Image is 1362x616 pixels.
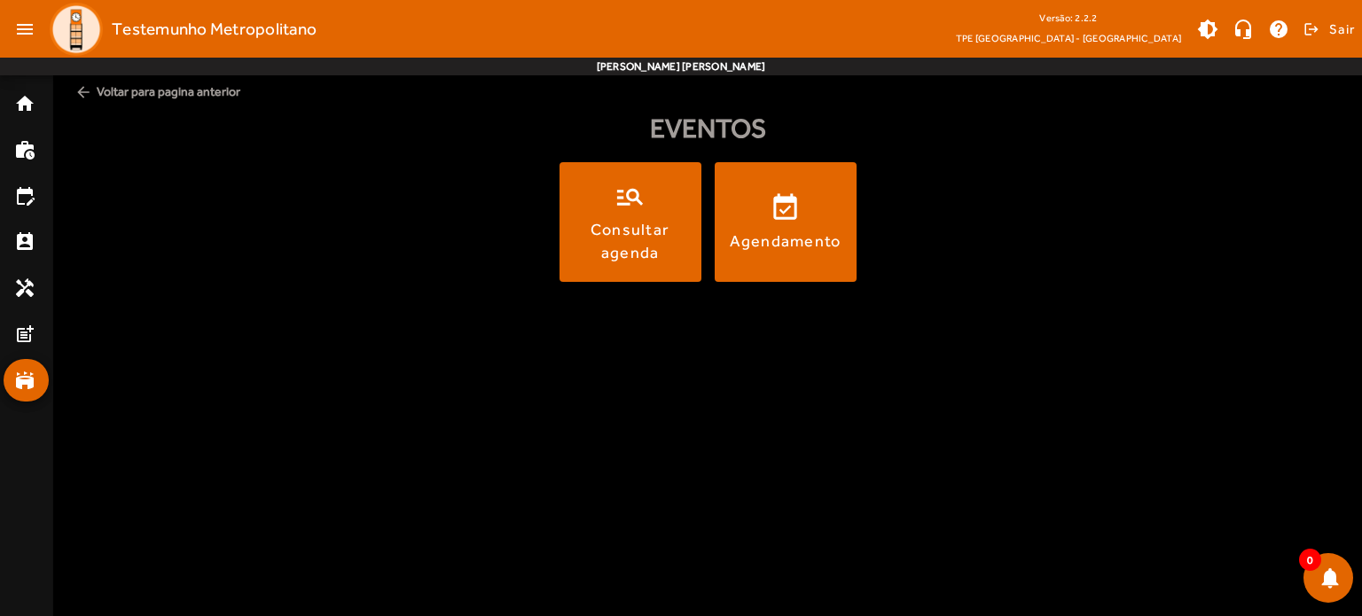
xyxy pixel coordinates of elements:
[715,162,857,282] button: Agendamento
[67,75,1348,108] span: Voltar para pagina anterior
[14,185,35,207] mat-icon: edit_calendar
[112,15,317,43] span: Testemunho Metropolitano
[956,7,1181,29] div: Versão: 2.2.2
[1329,15,1355,43] span: Sair
[560,162,701,282] button: Consultar agenda
[1299,549,1321,571] span: 0
[74,83,92,101] mat-icon: arrow_back
[7,12,43,47] mat-icon: menu
[14,139,35,160] mat-icon: work_history
[730,230,841,252] div: Agendamento
[67,108,1348,148] div: Eventos
[50,3,103,56] img: Logo TPE
[43,3,317,56] a: Testemunho Metropolitano
[14,277,35,299] mat-icon: handyman
[956,29,1181,47] span: TPE [GEOGRAPHIC_DATA] - [GEOGRAPHIC_DATA]
[14,231,35,253] mat-icon: perm_contact_calendar
[1301,16,1355,43] button: Sair
[563,218,698,262] div: Consultar agenda
[14,93,35,114] mat-icon: home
